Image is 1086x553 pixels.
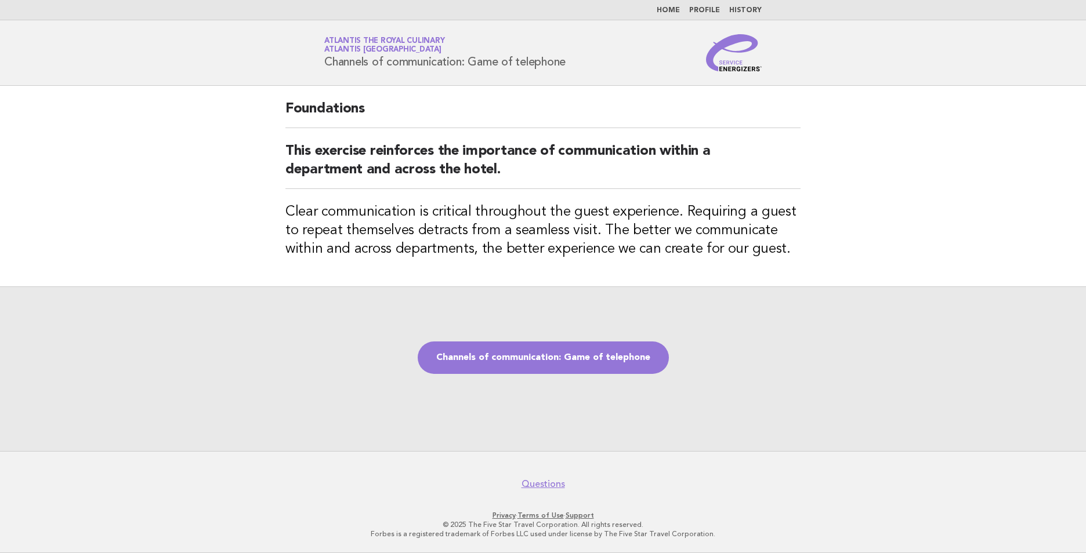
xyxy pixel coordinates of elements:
[566,511,594,519] a: Support
[324,38,566,68] h1: Channels of communication: Game of telephone
[188,511,898,520] p: · ·
[657,7,680,14] a: Home
[324,37,444,53] a: Atlantis the Royal CulinaryAtlantis [GEOGRAPHIC_DATA]
[418,341,669,374] a: Channels of communication: Game of telephone
[729,7,762,14] a: History
[493,511,516,519] a: Privacy
[285,100,801,128] h2: Foundations
[706,34,762,71] img: Service Energizers
[324,46,441,54] span: Atlantis [GEOGRAPHIC_DATA]
[188,520,898,529] p: © 2025 The Five Star Travel Corporation. All rights reserved.
[285,142,801,189] h2: This exercise reinforces the importance of communication within a department and across the hotel.
[517,511,564,519] a: Terms of Use
[522,478,565,490] a: Questions
[285,203,801,259] h3: Clear communication is critical throughout the guest experience. Requiring a guest to repeat them...
[689,7,720,14] a: Profile
[188,529,898,539] p: Forbes is a registered trademark of Forbes LLC used under license by The Five Star Travel Corpora...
